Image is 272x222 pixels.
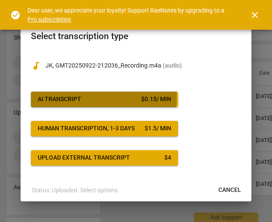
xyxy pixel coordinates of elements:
[164,154,171,162] div: $ 4
[45,61,241,70] p: JK, GMT20250922-212036_Recording.m4a(audio)
[145,124,171,133] div: $ 1.5 / min
[218,186,241,194] span: Cancel
[245,5,265,25] button: Close
[31,121,178,136] button: Human transcription, 1-3 days$1.5/ min
[31,92,178,107] button: AI Transcript$0.15/ min
[31,150,178,166] button: Upload external transcript$4
[27,6,234,24] div: Dear user, we appreciate your loyalty! Support RaeNotes by upgrading to a
[141,95,171,104] div: $ 0.15 / min
[32,186,118,195] p: Status: Uploaded. Select options
[38,124,135,133] div: Human transcription, 1-3 days
[163,62,182,69] span: ( audio )
[38,154,130,162] div: Upload external transcript
[31,31,241,42] h2: Select transcription type
[10,10,21,20] span: check_circle
[250,10,260,20] span: close
[38,95,81,104] div: AI Transcript
[212,182,248,198] button: Cancel
[27,16,71,23] a: Pro subscription
[31,61,41,71] span: audiotrack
